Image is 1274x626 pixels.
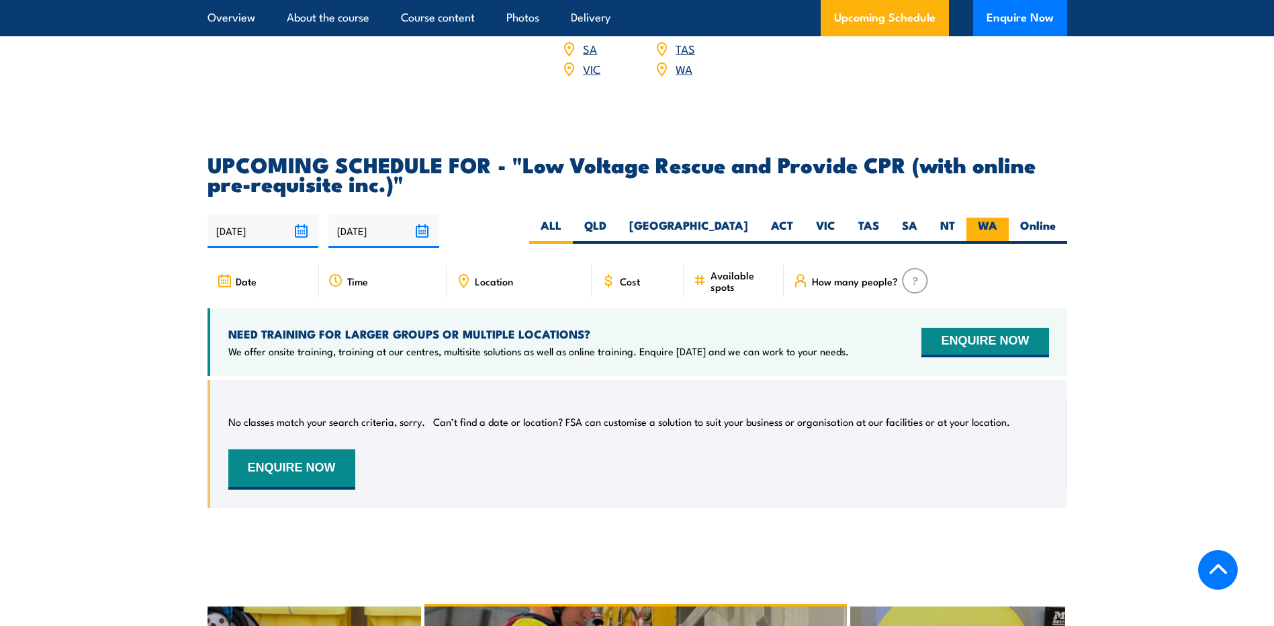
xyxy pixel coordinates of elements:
[228,415,425,429] p: No classes match your search criteria, sorry.
[208,154,1067,192] h2: UPCOMING SCHEDULE FOR - "Low Voltage Rescue and Provide CPR (with online pre-requisite inc.)"
[1009,218,1067,244] label: Online
[228,449,355,490] button: ENQUIRE NOW
[583,60,600,77] a: VIC
[929,218,966,244] label: NT
[583,40,597,56] a: SA
[475,275,513,287] span: Location
[805,218,847,244] label: VIC
[433,415,1010,429] p: Can’t find a date or location? FSA can customise a solution to suit your business or organisation...
[208,214,318,248] input: From date
[847,218,891,244] label: TAS
[347,275,368,287] span: Time
[620,275,640,287] span: Cost
[711,269,774,292] span: Available spots
[573,218,618,244] label: QLD
[236,275,257,287] span: Date
[676,40,695,56] a: TAS
[676,60,692,77] a: WA
[228,345,849,358] p: We offer onsite training, training at our centres, multisite solutions as well as online training...
[760,218,805,244] label: ACT
[618,218,760,244] label: [GEOGRAPHIC_DATA]
[966,218,1009,244] label: WA
[891,218,929,244] label: SA
[812,275,898,287] span: How many people?
[228,326,849,341] h4: NEED TRAINING FOR LARGER GROUPS OR MULTIPLE LOCATIONS?
[529,218,573,244] label: ALL
[921,328,1048,357] button: ENQUIRE NOW
[328,214,439,248] input: To date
